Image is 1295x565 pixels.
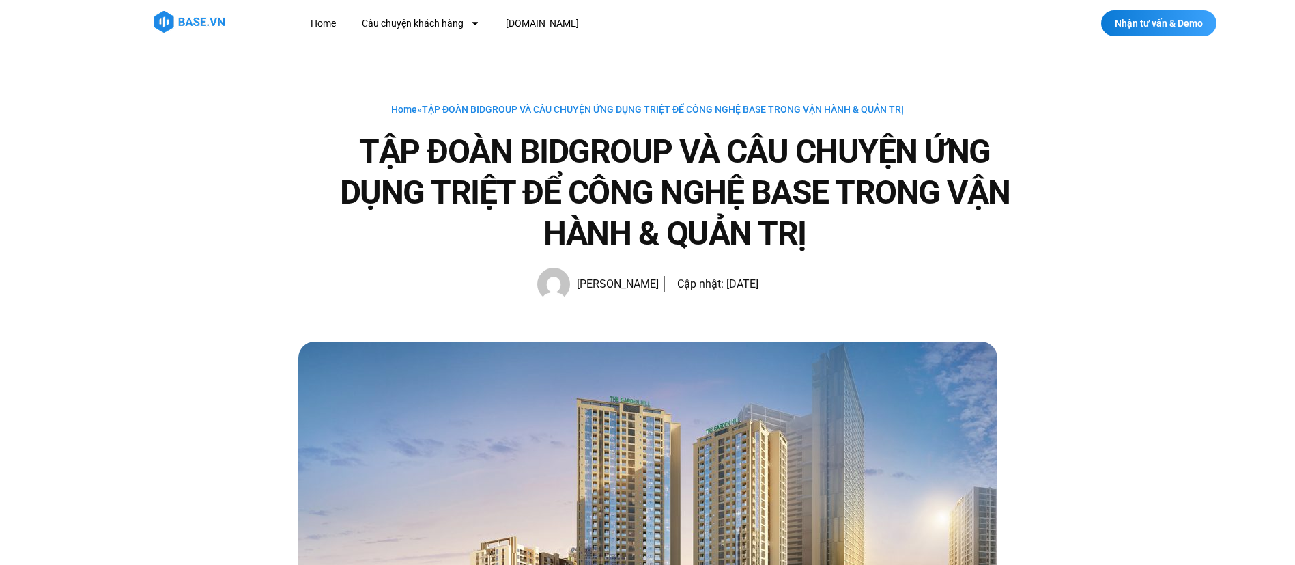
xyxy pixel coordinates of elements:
[352,11,490,36] a: Câu chuyện khách hàng
[496,11,589,36] a: [DOMAIN_NAME]
[422,104,904,115] span: TẬP ĐOÀN BIDGROUP VÀ CÂU CHUYỆN ỨNG DỤNG TRIỆT ĐỂ CÔNG NGHỆ BASE TRONG VẬN HÀNH & QUẢN TRỊ
[391,104,904,115] span: »
[300,11,346,36] a: Home
[300,11,829,36] nav: Menu
[677,277,724,290] span: Cập nhật:
[1101,10,1216,36] a: Nhận tư vấn & Demo
[726,277,758,290] time: [DATE]
[320,131,1030,254] h1: TẬP ĐOÀN BIDGROUP VÀ CÂU CHUYỆN ỨNG DỤNG TRIỆT ĐỂ CÔNG NGHỆ BASE TRONG VẬN HÀNH & QUẢN TRỊ
[537,268,659,301] a: Picture of Hạnh Hoàng [PERSON_NAME]
[570,275,659,294] span: [PERSON_NAME]
[391,104,417,115] a: Home
[1115,18,1203,28] span: Nhận tư vấn & Demo
[537,268,570,301] img: Picture of Hạnh Hoàng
